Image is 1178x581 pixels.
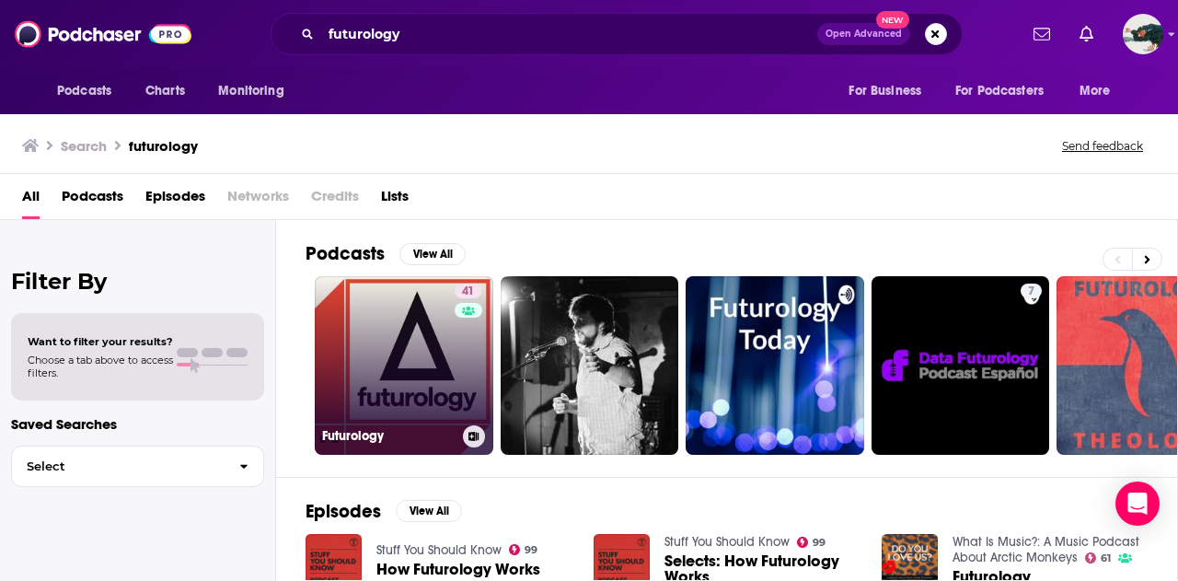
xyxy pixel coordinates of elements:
[11,446,264,487] button: Select
[271,13,963,55] div: Search podcasts, credits, & more...
[311,181,359,219] span: Credits
[306,242,466,265] a: PodcastsView All
[62,181,123,219] a: Podcasts
[525,546,537,554] span: 99
[1080,78,1111,104] span: More
[321,19,817,49] input: Search podcasts, credits, & more...
[797,537,826,548] a: 99
[826,29,902,39] span: Open Advanced
[399,243,466,265] button: View All
[218,78,283,104] span: Monitoring
[11,415,264,433] p: Saved Searches
[28,335,173,348] span: Want to filter your results?
[205,74,307,109] button: open menu
[57,78,111,104] span: Podcasts
[306,500,462,523] a: EpisodesView All
[315,276,493,455] a: 41Futurology
[396,500,462,522] button: View All
[44,74,135,109] button: open menu
[1026,18,1057,50] a: Show notifications dropdown
[509,544,538,555] a: 99
[306,242,385,265] h2: Podcasts
[955,78,1044,104] span: For Podcasters
[462,283,474,301] span: 41
[1021,284,1042,298] a: 7
[953,534,1139,565] a: What Is Music?: A Music Podcast About Arctic Monkeys
[1101,554,1111,563] span: 61
[1085,552,1112,564] a: 61
[28,354,173,379] span: Choose a tab above to access filters.
[1028,283,1034,301] span: 7
[11,268,264,295] h2: Filter By
[61,137,107,155] h3: Search
[381,181,409,219] a: Lists
[664,534,790,550] a: Stuff You Should Know
[943,74,1070,109] button: open menu
[322,428,456,444] h3: Futurology
[145,181,205,219] a: Episodes
[376,562,540,577] a: How Futurology Works
[876,11,909,29] span: New
[306,500,381,523] h2: Episodes
[15,17,191,52] img: Podchaser - Follow, Share and Rate Podcasts
[145,78,185,104] span: Charts
[1057,138,1149,154] button: Send feedback
[227,181,289,219] span: Networks
[836,74,944,109] button: open menu
[813,539,826,547] span: 99
[1123,14,1163,54] img: User Profile
[455,284,481,298] a: 41
[817,23,910,45] button: Open AdvancedNew
[1067,74,1134,109] button: open menu
[22,181,40,219] a: All
[1123,14,1163,54] span: Logged in as fsg.publicity
[1115,482,1160,526] div: Open Intercom Messenger
[1072,18,1101,50] a: Show notifications dropdown
[12,460,225,472] span: Select
[872,276,1050,455] a: 7
[133,74,196,109] a: Charts
[849,78,921,104] span: For Business
[376,542,502,558] a: Stuff You Should Know
[129,137,198,155] h3: futurology
[1123,14,1163,54] button: Show profile menu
